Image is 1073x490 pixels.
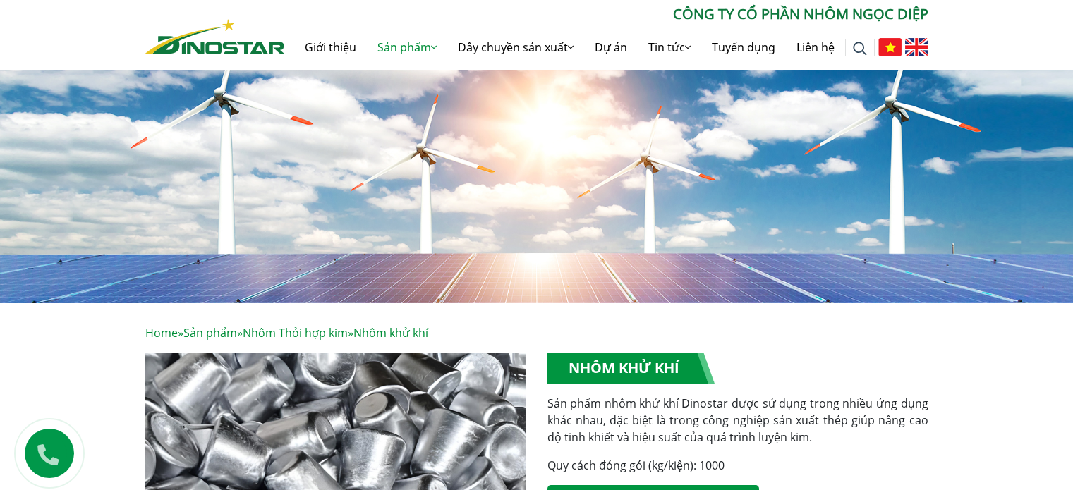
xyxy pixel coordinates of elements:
[367,25,447,70] a: Sản phẩm
[853,42,867,56] img: search
[547,457,928,474] p: Quy cách đóng gói (kg/kiện): 1000
[786,25,845,70] a: Liên hệ
[905,38,928,56] img: English
[145,325,428,341] span: » » »
[547,353,715,384] h1: Nhôm khử khí
[294,25,367,70] a: Giới thiệu
[145,19,285,54] img: Nhôm Dinostar
[447,25,584,70] a: Dây chuyền sản xuất
[183,325,237,341] a: Sản phẩm
[547,395,928,446] p: Sản phẩm nhôm khử khí Dinostar được sử dụng trong nhiều ứng dụng khác nhau, đặc biệt là trong côn...
[638,25,701,70] a: Tin tức
[878,38,902,56] img: Tiếng Việt
[145,325,178,341] a: Home
[584,25,638,70] a: Dự án
[285,4,928,25] p: CÔNG TY CỔ PHẦN NHÔM NGỌC DIỆP
[701,25,786,70] a: Tuyển dụng
[243,325,348,341] a: Nhôm Thỏi hợp kim
[353,325,428,341] span: Nhôm khử khí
